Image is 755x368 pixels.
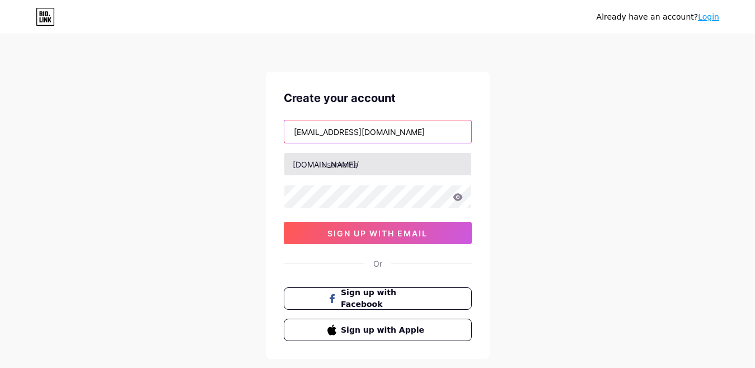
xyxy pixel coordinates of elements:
span: Sign up with Apple [341,324,428,336]
button: sign up with email [284,222,472,244]
a: Login [698,12,719,21]
input: username [284,153,471,175]
input: Email [284,120,471,143]
div: Or [373,258,382,269]
span: sign up with email [327,229,428,238]
div: Already have an account? [597,11,719,23]
button: Sign up with Apple [284,319,472,341]
button: Sign up with Facebook [284,287,472,310]
div: Create your account [284,90,472,106]
span: Sign up with Facebook [341,287,428,310]
div: [DOMAIN_NAME]/ [293,159,359,170]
